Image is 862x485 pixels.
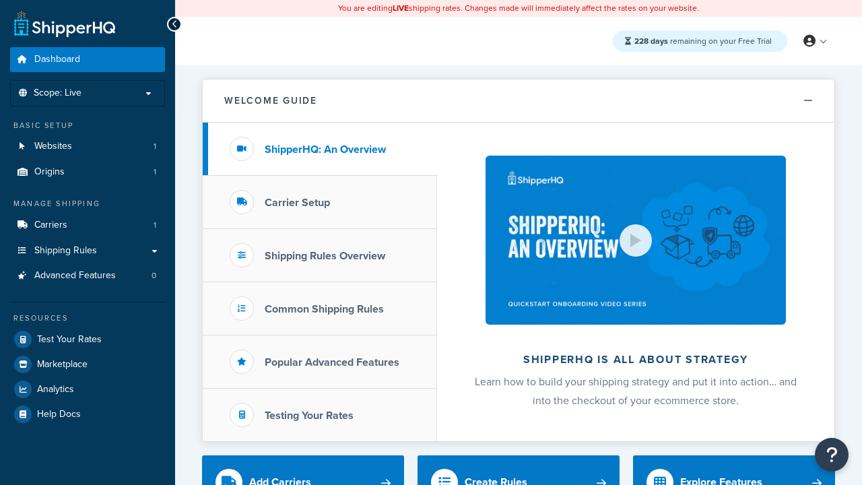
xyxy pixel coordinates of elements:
[265,197,330,209] h3: Carrier Setup
[634,35,668,47] strong: 228 days
[10,263,165,288] a: Advanced Features0
[10,160,165,185] a: Origins1
[10,160,165,185] li: Origins
[34,270,116,282] span: Advanced Features
[265,250,385,262] h3: Shipping Rules Overview
[10,263,165,288] li: Advanced Features
[815,438,849,472] button: Open Resource Center
[10,213,165,238] a: Carriers1
[37,359,88,370] span: Marketplace
[34,88,81,99] span: Scope: Live
[10,134,165,159] li: Websites
[265,356,399,368] h3: Popular Advanced Features
[486,156,786,325] img: ShipperHQ is all about strategy
[37,334,102,346] span: Test Your Rates
[34,141,72,152] span: Websites
[10,313,165,324] div: Resources
[634,35,772,47] span: remaining on your Free Trial
[10,198,165,209] div: Manage Shipping
[203,79,834,123] button: Welcome Guide
[34,166,65,178] span: Origins
[473,354,799,366] h2: ShipperHQ is all about strategy
[224,96,317,106] h2: Welcome Guide
[265,143,386,156] h3: ShipperHQ: An Overview
[10,327,165,352] a: Test Your Rates
[154,220,156,231] span: 1
[10,120,165,131] div: Basic Setup
[10,402,165,426] a: Help Docs
[10,134,165,159] a: Websites1
[10,213,165,238] li: Carriers
[265,303,384,315] h3: Common Shipping Rules
[37,409,81,420] span: Help Docs
[154,166,156,178] span: 1
[393,2,409,14] b: LIVE
[10,352,165,377] a: Marketplace
[34,54,80,65] span: Dashboard
[154,141,156,152] span: 1
[10,47,165,72] a: Dashboard
[10,377,165,401] a: Analytics
[34,220,67,231] span: Carriers
[37,384,74,395] span: Analytics
[475,374,797,408] span: Learn how to build your shipping strategy and put it into action… and into the checkout of your e...
[152,270,156,282] span: 0
[34,245,97,257] span: Shipping Rules
[265,410,354,422] h3: Testing Your Rates
[10,238,165,263] a: Shipping Rules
